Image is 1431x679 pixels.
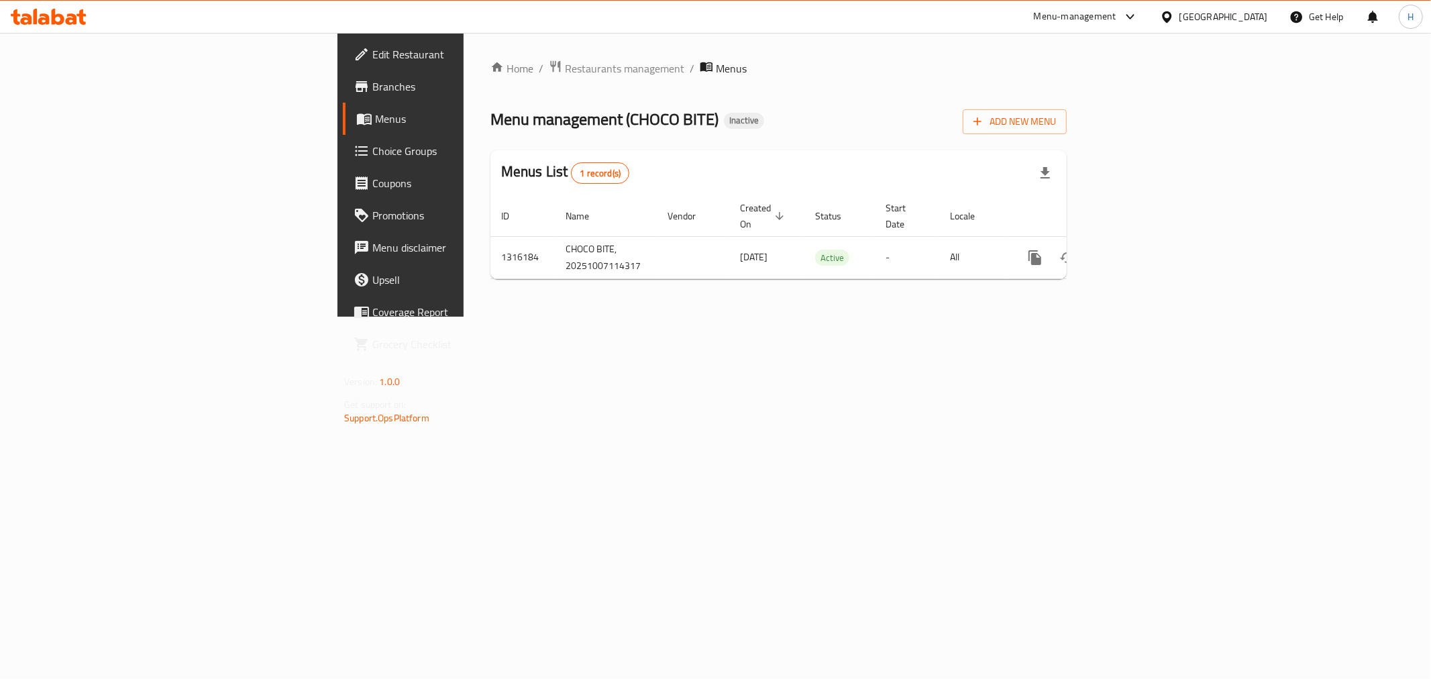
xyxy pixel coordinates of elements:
[815,250,849,266] span: Active
[372,79,566,95] span: Branches
[343,328,576,360] a: Grocery Checklist
[740,200,788,232] span: Created On
[566,208,606,224] span: Name
[490,60,1067,77] nav: breadcrumb
[372,175,566,191] span: Coupons
[344,396,406,413] span: Get support on:
[343,135,576,167] a: Choice Groups
[1008,196,1159,237] th: Actions
[379,373,400,390] span: 1.0.0
[963,109,1067,134] button: Add New Menu
[1029,157,1061,189] div: Export file
[501,208,527,224] span: ID
[973,113,1056,130] span: Add New Menu
[555,236,657,278] td: CHOCO BITE, 20251007114317
[690,60,694,76] li: /
[668,208,713,224] span: Vendor
[1179,9,1268,24] div: [GEOGRAPHIC_DATA]
[343,70,576,103] a: Branches
[549,60,684,77] a: Restaurants management
[372,272,566,288] span: Upsell
[343,103,576,135] a: Menus
[375,111,566,127] span: Menus
[875,236,939,278] td: -
[372,304,566,320] span: Coverage Report
[343,296,576,328] a: Coverage Report
[501,162,629,184] h2: Menus List
[372,46,566,62] span: Edit Restaurant
[343,231,576,264] a: Menu disclaimer
[565,60,684,76] span: Restaurants management
[344,409,429,427] a: Support.OpsPlatform
[343,264,576,296] a: Upsell
[716,60,747,76] span: Menus
[343,199,576,231] a: Promotions
[572,167,629,180] span: 1 record(s)
[372,336,566,352] span: Grocery Checklist
[490,104,719,134] span: Menu management ( CHOCO BITE )
[343,38,576,70] a: Edit Restaurant
[372,207,566,223] span: Promotions
[815,208,859,224] span: Status
[724,113,764,129] div: Inactive
[344,373,377,390] span: Version:
[724,115,764,126] span: Inactive
[1051,242,1083,274] button: Change Status
[1408,9,1414,24] span: H
[886,200,923,232] span: Start Date
[1019,242,1051,274] button: more
[372,240,566,256] span: Menu disclaimer
[740,248,767,266] span: [DATE]
[372,143,566,159] span: Choice Groups
[1034,9,1116,25] div: Menu-management
[490,196,1159,279] table: enhanced table
[950,208,992,224] span: Locale
[939,236,1008,278] td: All
[343,167,576,199] a: Coupons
